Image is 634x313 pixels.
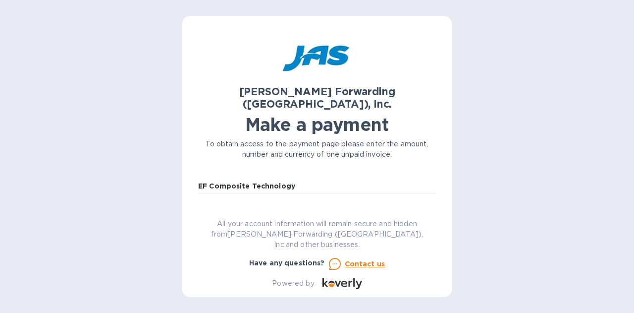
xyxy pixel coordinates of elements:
[198,179,436,194] input: Enter business name
[272,278,314,289] p: Powered by
[198,114,436,135] h1: Make a payment
[345,260,385,268] u: Contact us
[198,219,436,250] p: All your account information will remain secure and hidden from [PERSON_NAME] Forwarding ([GEOGRA...
[239,85,395,110] b: [PERSON_NAME] Forwarding ([GEOGRAPHIC_DATA]), Inc.
[198,139,436,160] p: To obtain access to the payment page please enter the amount, number and currency of one unpaid i...
[249,259,325,267] b: Have any questions?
